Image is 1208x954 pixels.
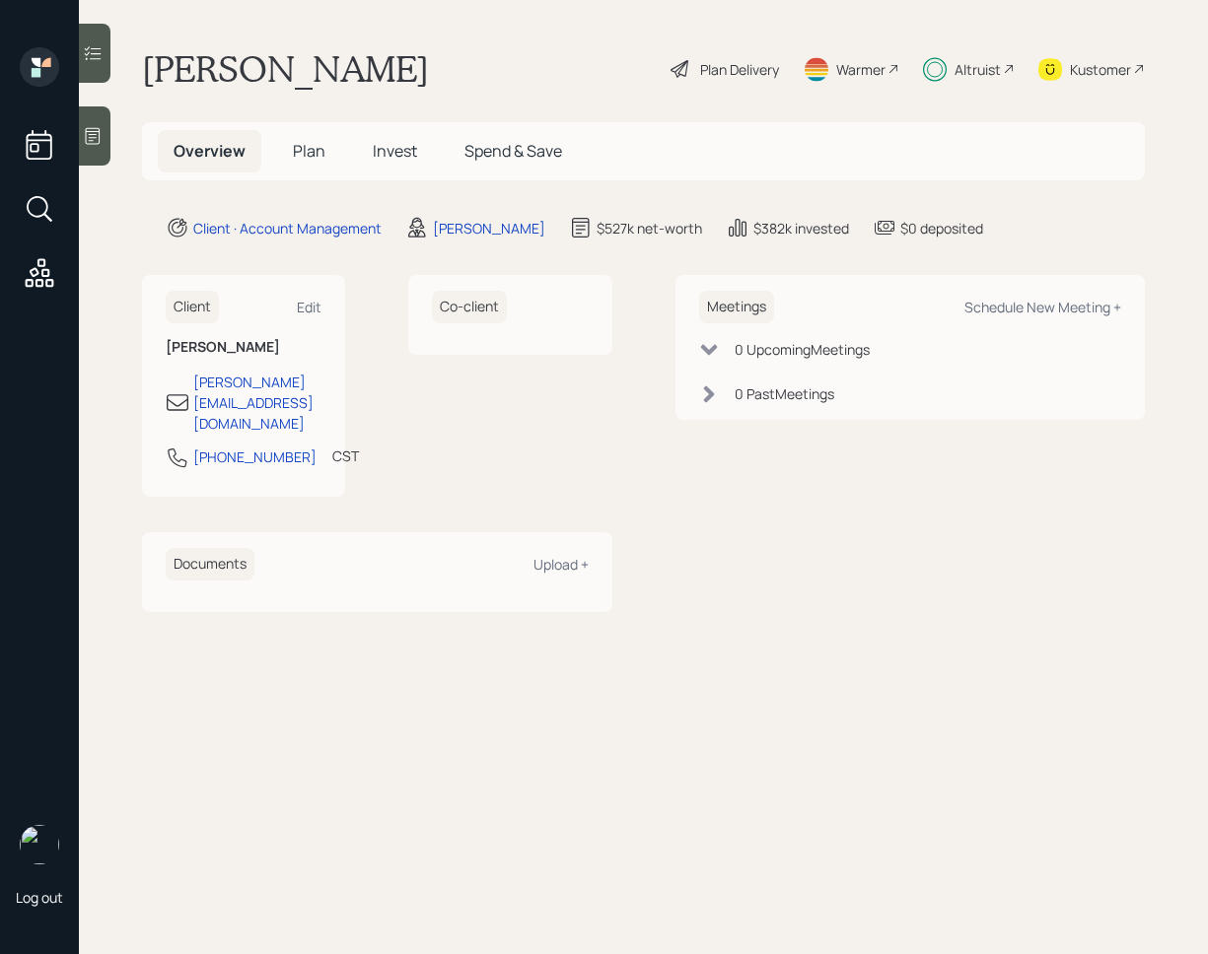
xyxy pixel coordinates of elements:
[699,291,774,323] h6: Meetings
[193,372,321,434] div: [PERSON_NAME][EMAIL_ADDRESS][DOMAIN_NAME]
[432,291,507,323] h6: Co-client
[373,140,417,162] span: Invest
[20,825,59,864] img: retirable_logo.png
[735,383,834,404] div: 0 Past Meeting s
[166,548,254,580] h6: Documents
[174,140,246,162] span: Overview
[193,218,382,238] div: Client · Account Management
[193,446,317,467] div: [PHONE_NUMBER]
[955,59,1001,80] div: Altruist
[166,291,219,323] h6: Client
[597,218,702,238] div: $527k net-worth
[900,218,983,238] div: $0 deposited
[836,59,886,80] div: Warmer
[166,339,321,356] h6: [PERSON_NAME]
[964,298,1121,316] div: Schedule New Meeting +
[533,555,589,574] div: Upload +
[433,218,545,238] div: [PERSON_NAME]
[753,218,849,238] div: $382k invested
[464,140,562,162] span: Spend & Save
[297,298,321,316] div: Edit
[1070,59,1131,80] div: Kustomer
[142,47,429,91] h1: [PERSON_NAME]
[700,59,779,80] div: Plan Delivery
[16,888,63,907] div: Log out
[293,140,325,162] span: Plan
[735,339,870,360] div: 0 Upcoming Meeting s
[332,445,359,466] div: CST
